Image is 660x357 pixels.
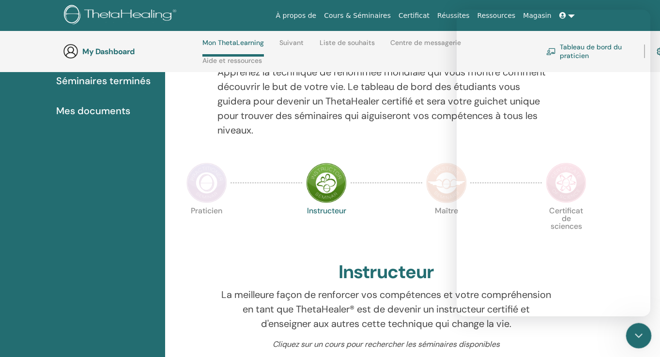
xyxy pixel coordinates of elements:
img: logo.png [64,5,180,27]
a: Aide et ressources [202,57,262,72]
span: Mes documents [56,104,130,118]
h2: Instructeur [338,261,434,283]
img: Instructor [306,163,347,203]
a: Magasin [519,7,555,25]
a: À propos de [272,7,321,25]
iframe: Intercom live chat [457,10,650,316]
a: Cours & Séminaires [320,7,395,25]
img: Practitioner [186,163,227,203]
img: Master [426,163,467,203]
a: Ressources [474,7,520,25]
a: Liste de souhaits [320,39,375,54]
iframe: Intercom live chat [626,323,652,349]
a: Suivant [279,39,304,54]
p: Cliquez sur un cours pour rechercher les séminaires disponibles [217,339,555,350]
p: Praticien [186,207,227,248]
span: Séminaires terminés [56,74,151,88]
img: generic-user-icon.jpg [63,44,78,59]
a: Centre de messagerie [390,39,461,54]
h3: My Dashboard [82,47,179,56]
p: Maître [426,207,467,248]
a: Mon ThetaLearning [202,39,264,57]
a: Réussites [433,7,473,25]
p: Instructeur [306,207,347,248]
p: Votre voyage commence ici; bienvenue au siège de ThetaLearning. Apprenez la technique de renommée... [217,50,555,137]
a: Certificat [395,7,433,25]
p: La meilleure façon de renforcer vos compétences et votre compréhension en tant que ThetaHealer® e... [217,287,555,331]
